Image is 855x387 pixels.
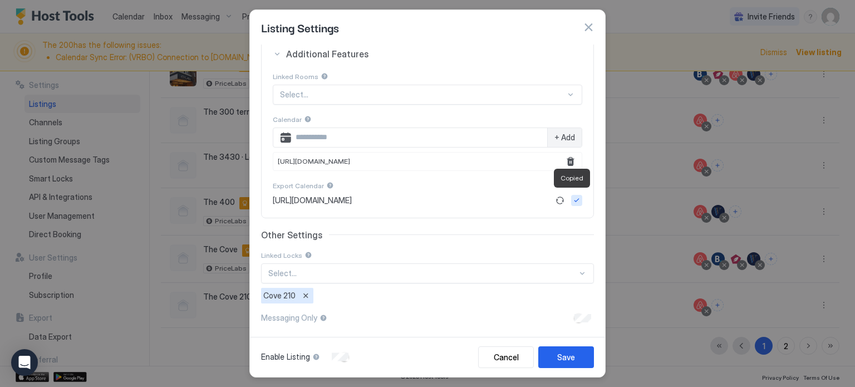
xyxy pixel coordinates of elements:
[261,313,317,323] span: Messaging Only
[478,346,534,368] button: Cancel
[273,72,318,81] span: Linked Rooms
[291,128,547,147] input: Input Field
[261,352,310,362] span: Enable Listing
[538,346,594,368] button: Save
[273,195,352,205] span: [URL][DOMAIN_NAME]
[553,194,567,207] button: Refresh
[300,290,311,301] button: Remove
[564,155,577,168] button: Remove
[557,351,575,363] div: Save
[273,115,302,124] span: Calendar
[261,251,302,259] span: Linked Locks
[263,291,296,301] span: Cove 210
[11,349,38,376] div: Open Intercom Messenger
[561,173,583,183] span: Copied
[571,195,582,206] button: Copied
[261,229,322,241] span: Other Settings
[286,48,582,60] span: Additional Features
[554,133,575,143] span: + Add
[262,37,593,71] button: Additional Features
[273,195,549,205] a: [URL][DOMAIN_NAME]
[262,71,593,218] section: Additional Features
[278,157,350,165] span: [URL][DOMAIN_NAME]
[261,19,339,36] span: Listing Settings
[494,351,519,363] div: Cancel
[273,182,324,190] span: Export Calendar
